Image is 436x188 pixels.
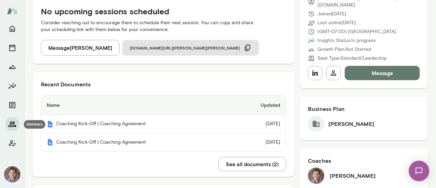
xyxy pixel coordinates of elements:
button: Home [5,22,19,35]
p: Insights Status: In progress [317,37,376,44]
button: Documents [5,98,19,112]
th: Coaching Kick-Off | Coaching Agreement [41,133,233,151]
p: (GMT-07:00) [GEOGRAPHIC_DATA] [317,28,396,35]
button: Client app [5,136,19,150]
th: Name [41,96,233,115]
p: Consider reaching out to encourage them to schedule their next session. You can copy and share yo... [41,19,286,33]
h6: [PERSON_NAME] [330,172,376,180]
td: [DATE] [233,133,286,151]
button: Sessions [5,41,19,55]
button: Insights [5,79,19,93]
button: Members [5,117,19,131]
button: Growth Plan [5,60,19,74]
button: Message [345,66,420,80]
p: Seat Type: Standard/Leadership [317,55,387,62]
span: [DOMAIN_NAME][URL][PERSON_NAME][PERSON_NAME] [130,45,240,50]
h5: No upcoming sessions scheduled [41,6,286,17]
th: Coaching Kick-Off | Coaching Agreement [41,115,233,133]
img: Mento | Coaching sessions [47,139,53,146]
p: Last online [DATE] [317,19,356,26]
p: Growth Plan: Not Started [317,46,371,53]
button: [DOMAIN_NAME][URL][PERSON_NAME][PERSON_NAME] [122,40,259,56]
button: See all documents (2) [218,157,286,171]
h6: Coaches [308,157,420,165]
h6: Recent Documents [41,80,286,88]
h6: [PERSON_NAME] [328,120,374,128]
img: Mento | Coaching sessions [47,121,53,128]
img: Dan Gross [308,168,324,184]
img: Mento [7,4,18,17]
img: Dan Gross [4,166,20,183]
p: Joined [DATE] [317,11,346,17]
h6: Business Plan [308,105,420,113]
td: [DATE] [233,115,286,133]
button: Message[PERSON_NAME] [41,40,120,56]
div: Members [24,120,45,129]
th: Updated [233,96,286,115]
